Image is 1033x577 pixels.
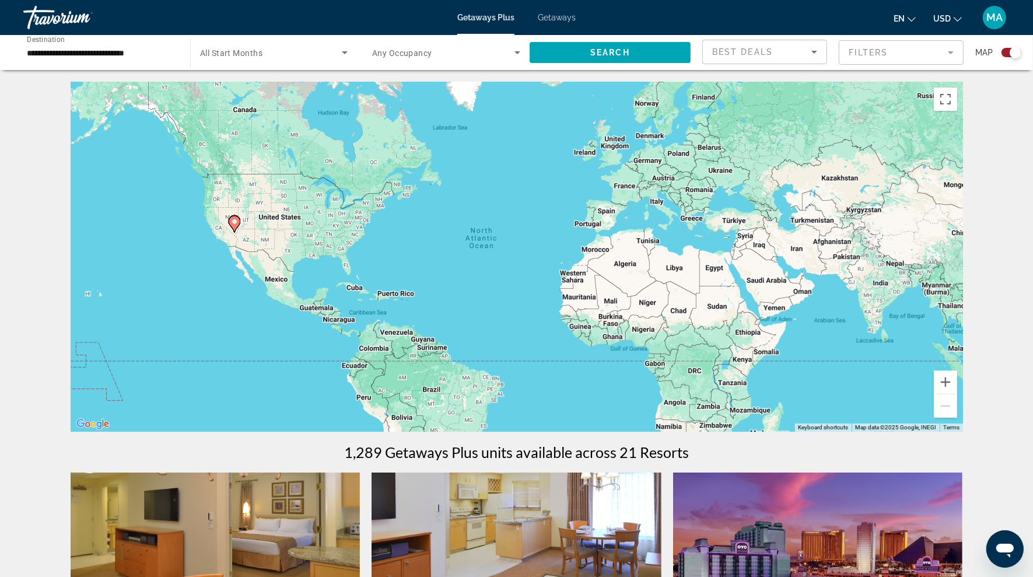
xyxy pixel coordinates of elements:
[839,40,964,65] button: Filter
[73,417,112,432] img: Google
[894,10,916,27] button: Change language
[538,13,576,22] a: Getaways
[933,14,951,23] span: USD
[200,48,262,58] span: All Start Months
[344,443,689,461] h1: 1,289 Getaways Plus units available across 21 Resorts
[933,10,962,27] button: Change currency
[975,44,993,61] span: Map
[712,47,773,57] span: Best Deals
[943,424,960,431] a: Terms (opens in new tab)
[457,13,514,22] a: Getaways Plus
[590,48,630,57] span: Search
[934,88,957,111] button: Toggle fullscreen view
[27,36,65,44] span: Destination
[934,394,957,418] button: Zoom out
[712,45,817,59] mat-select: Sort by
[372,48,432,58] span: Any Occupancy
[798,424,848,432] button: Keyboard shortcuts
[23,2,140,33] a: Travorium
[530,42,691,63] button: Search
[73,417,112,432] a: Open this area in Google Maps (opens a new window)
[986,530,1024,568] iframe: Button to launch messaging window
[855,424,936,431] span: Map data ©2025 Google, INEGI
[934,370,957,394] button: Zoom in
[979,5,1010,30] button: User Menu
[894,14,905,23] span: en
[986,12,1003,23] span: MA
